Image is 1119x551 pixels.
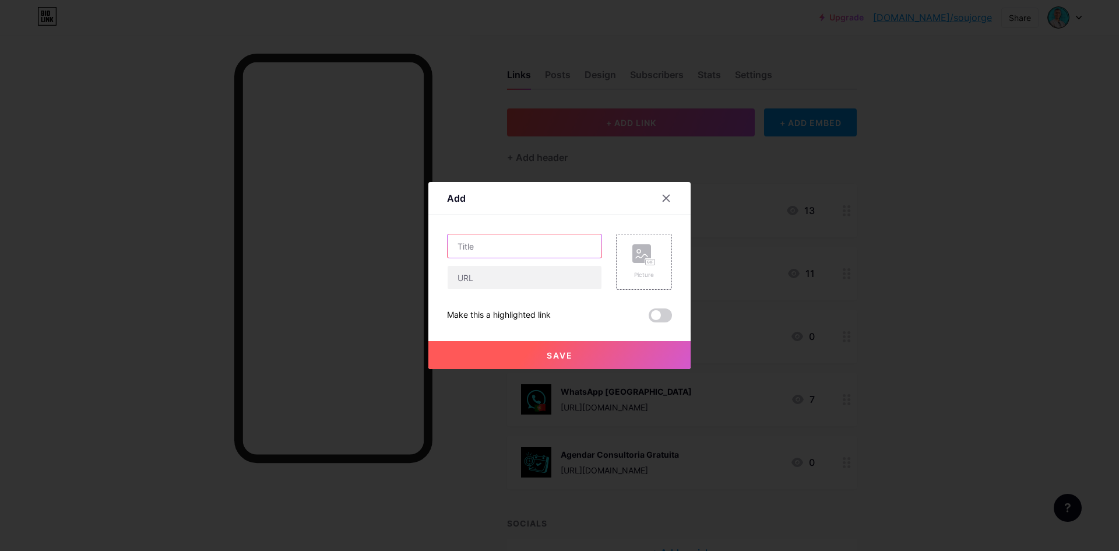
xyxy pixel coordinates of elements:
div: Picture [632,271,656,279]
button: Save [428,341,691,369]
input: URL [448,266,601,289]
div: Add [447,191,466,205]
span: Save [547,350,573,360]
input: Title [448,234,601,258]
div: Make this a highlighted link [447,308,551,322]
